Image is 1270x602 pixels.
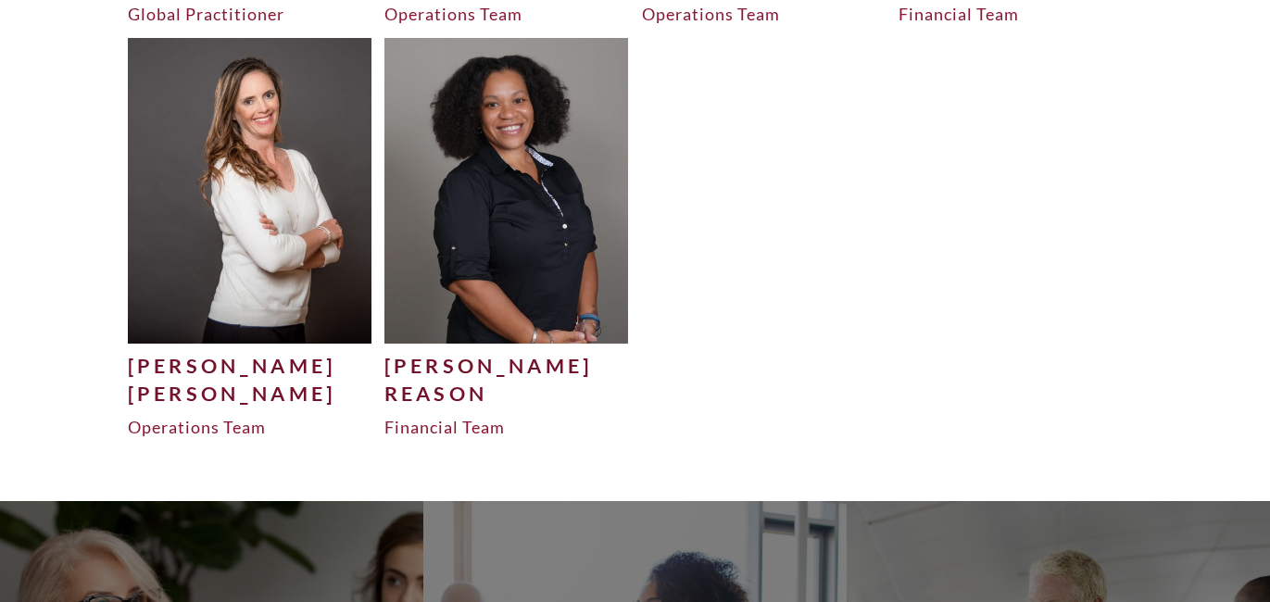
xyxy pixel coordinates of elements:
[384,416,629,438] div: Financial Team
[128,3,372,25] div: Global Practitioner
[642,3,886,25] div: Operations Team
[128,38,372,438] a: [PERSON_NAME][PERSON_NAME]Operations Team
[384,352,629,380] div: [PERSON_NAME]
[128,352,372,380] div: [PERSON_NAME]
[128,380,372,408] div: [PERSON_NAME]
[899,3,1143,25] div: Financial Team
[384,38,629,343] img: Alicha-Reason-1-500x625.jpg
[384,380,629,408] div: Reason
[384,38,629,438] a: [PERSON_NAME]ReasonFinancial Team
[128,416,372,438] div: Operations Team
[384,3,629,25] div: Operations Team
[128,38,372,343] img: Liz-Olivier-500x625.jpg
